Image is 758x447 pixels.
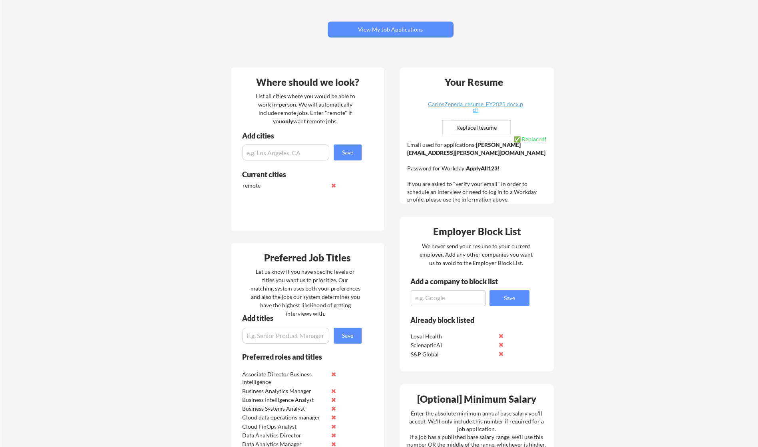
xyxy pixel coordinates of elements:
[243,182,327,190] div: remote
[242,431,326,439] div: Data Analytics Director
[242,353,351,360] div: Preferred roles and titles
[242,144,329,160] input: e.g. Los Angeles, CA
[233,253,382,263] div: Preferred Job Titles
[242,171,353,178] div: Current cities
[242,314,355,322] div: Add titles
[411,350,495,358] div: S&P Global
[407,141,545,156] strong: [PERSON_NAME][EMAIL_ADDRESS][PERSON_NAME][DOMAIN_NAME]
[242,370,326,386] div: Associate Director Business Intelligence
[242,387,326,395] div: Business Analytics Manager
[334,144,362,160] button: Save
[233,77,382,87] div: Where should we look?
[251,267,360,318] div: Let us know if you have specific levels or titles you want us to prioritize. Our matching system ...
[513,134,547,146] div: ✅ Replaced!
[411,332,495,340] div: Loyal Health
[242,423,326,431] div: Cloud FinOps Analyst
[282,118,293,125] strong: only
[403,227,551,236] div: Employer Block List
[434,77,513,87] div: Your Resume
[428,101,523,113] div: CarlosZepeda_resume_FY2025.docx.pdf
[328,22,454,38] button: View My Job Applications
[411,341,495,349] div: ScienapticAI
[428,101,523,114] a: CarlosZepeda_resume_FY2025.docx.pdf
[410,316,519,324] div: Already block listed
[466,165,499,172] strong: ApplyAll123!
[489,290,529,306] button: Save
[334,328,362,344] button: Save
[242,396,326,404] div: Business Intelligence Analyst
[407,141,548,204] div: Email used for applications: Password for Workday: If you are asked to "verify your email" in ord...
[242,405,326,413] div: Business Systems Analyst
[402,394,551,404] div: [Optional] Minimum Salary
[410,278,510,285] div: Add a company to block list
[242,328,329,344] input: E.g. Senior Product Manager
[419,242,533,267] div: We never send your resume to your current employer. Add any other companies you want us to avoid ...
[242,132,364,139] div: Add cities
[251,92,360,125] div: List all cities where you would be able to work in-person. We will automatically include remote j...
[242,413,326,421] div: Cloud data operations manager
